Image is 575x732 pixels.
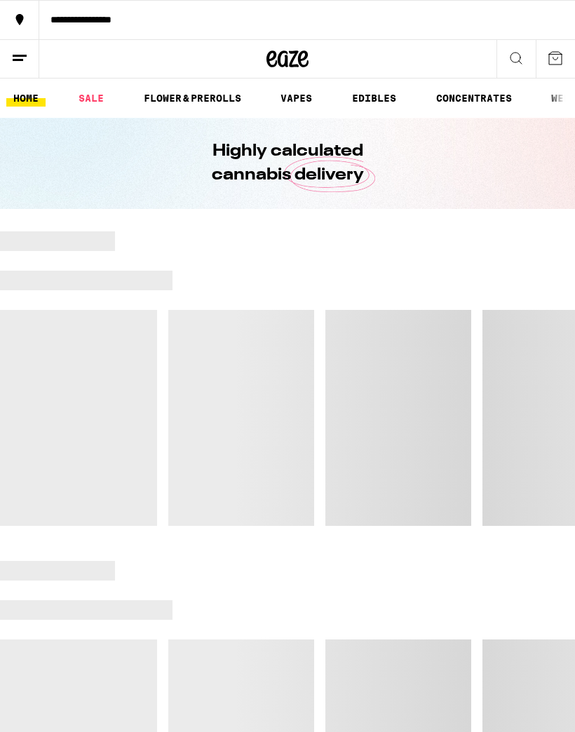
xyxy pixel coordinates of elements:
h1: Highly calculated cannabis delivery [172,140,403,187]
a: HOME [6,90,46,107]
a: VAPES [273,90,319,107]
a: FLOWER & PREROLLS [137,90,248,107]
a: SALE [72,90,111,107]
a: CONCENTRATES [429,90,519,107]
a: EDIBLES [345,90,403,107]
